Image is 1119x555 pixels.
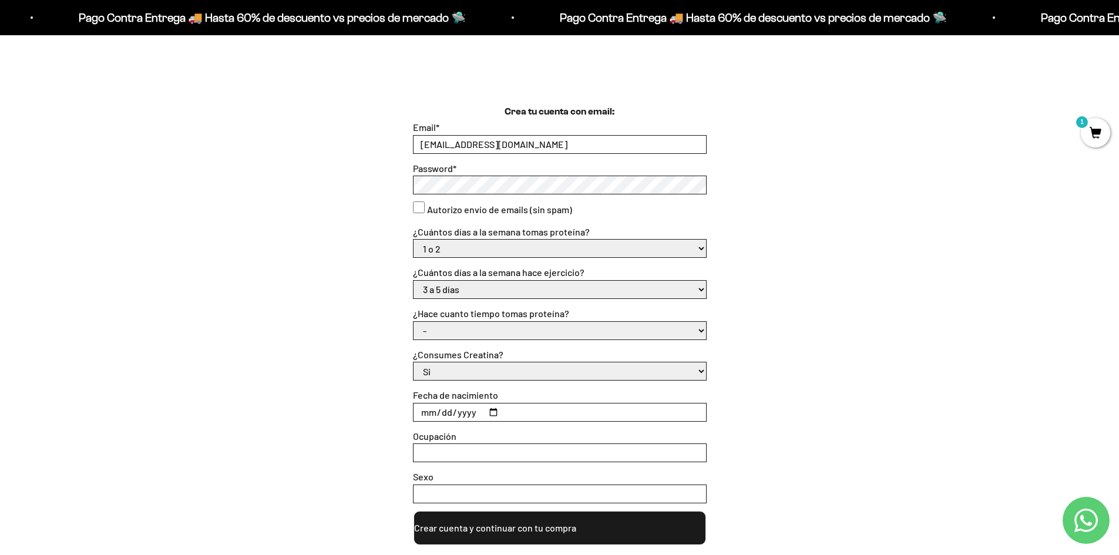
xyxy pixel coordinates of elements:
h1: Crea tu cuenta con email: [505,105,614,120]
label: Sexo [413,471,434,482]
label: ¿Consumes Creatina? [413,349,503,360]
p: Pago Contra Entrega 🚚 Hasta 60% de descuento vs precios de mercado 🛸 [76,8,463,27]
label: ¿Cuántos días a la semana tomas proteína? [413,226,590,237]
label: Fecha de nacimiento [413,389,498,401]
label: ¿Hace cuanto tiempo tomas proteína? [413,308,569,319]
button: Crear cuenta y continuar con tu compra [413,510,707,546]
label: Email [413,122,439,133]
label: Autorizo envío de emails (sin spam) [427,202,572,217]
a: 1 [1081,127,1110,140]
label: Password [413,163,456,174]
label: ¿Cuántos días a la semana hace ejercicio? [413,267,584,278]
p: Pago Contra Entrega 🚚 Hasta 60% de descuento vs precios de mercado 🛸 [557,8,945,27]
label: Ocupación [413,430,456,442]
mark: 1 [1075,115,1089,129]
